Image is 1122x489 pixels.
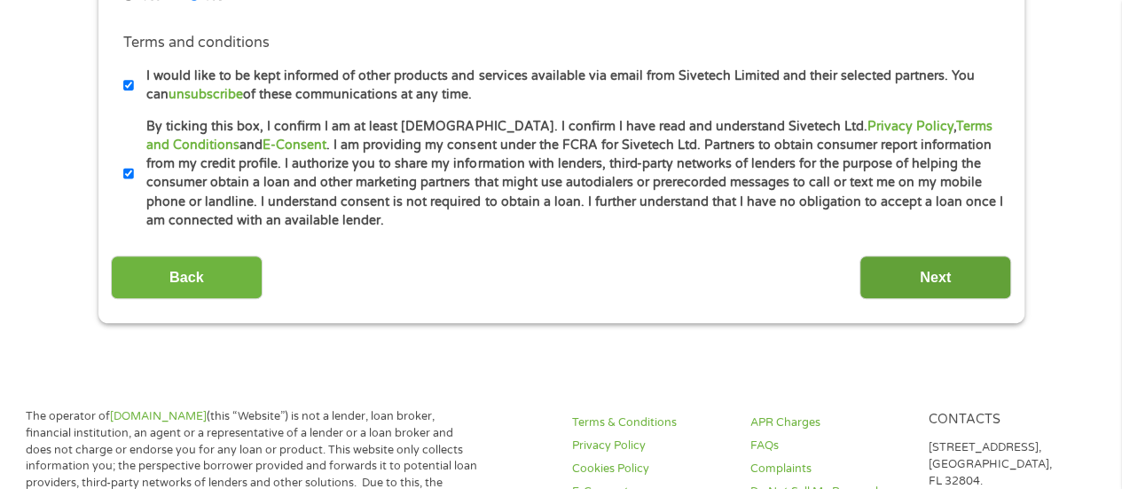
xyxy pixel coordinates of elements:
a: Cookies Policy [572,461,729,477]
a: Terms & Conditions [572,414,729,431]
input: Next [859,256,1011,299]
a: Terms and Conditions [146,119,992,153]
a: E-Consent [263,138,326,153]
a: APR Charges [750,414,907,431]
a: Privacy Policy [572,438,729,454]
h4: Contacts [929,412,1086,429]
a: Complaints [750,461,907,477]
label: By ticking this box, I confirm I am at least [DEMOGRAPHIC_DATA]. I confirm I have read and unders... [134,117,1004,231]
label: I would like to be kept informed of other products and services available via email from Sivetech... [134,67,1004,105]
label: Terms and conditions [123,34,270,52]
input: Back [111,256,263,299]
a: FAQs [750,438,907,454]
a: unsubscribe [169,87,243,102]
a: [DOMAIN_NAME] [110,409,207,423]
a: Privacy Policy [867,119,953,134]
